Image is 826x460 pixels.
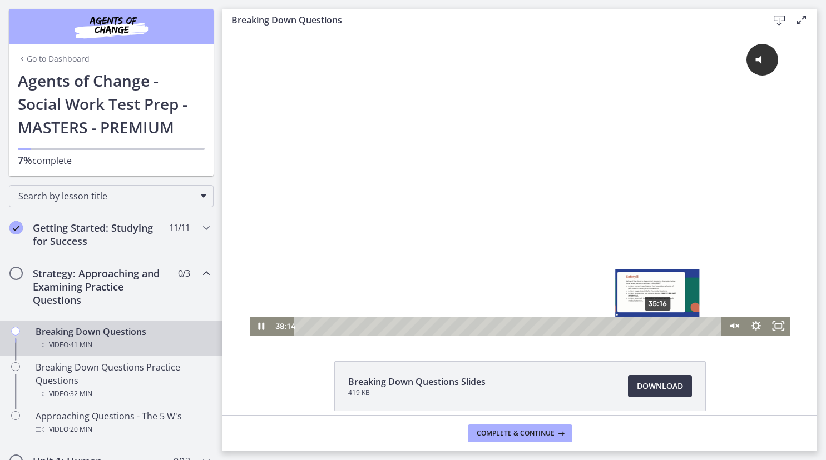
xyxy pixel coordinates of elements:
span: 419 KB [348,388,486,397]
button: Fullscreen [545,284,567,303]
button: Complete & continue [468,424,572,442]
span: Breaking Down Questions Slides [348,375,486,388]
span: 7% [18,153,32,167]
span: Download [637,379,683,393]
div: Breaking Down Questions Practice Questions [36,361,209,401]
div: Video [36,423,209,436]
span: Search by lesson title [18,190,195,202]
div: Approaching Questions - The 5 W's [36,409,209,436]
p: complete [18,153,205,167]
h3: Breaking Down Questions [231,13,750,27]
h1: Agents of Change - Social Work Test Prep - MASTERS - PREMIUM [18,69,205,139]
button: Unmute [500,284,522,303]
div: Video [36,338,209,352]
iframe: Video Lesson [222,32,817,336]
a: Go to Dashboard [18,53,90,64]
span: · 32 min [68,387,92,401]
button: Show settings menu [522,284,545,303]
i: Completed [9,221,23,234]
h2: Getting Started: Studying for Success [33,221,169,248]
span: · 20 min [68,423,92,436]
span: · 41 min [68,338,92,352]
span: 11 / 11 [169,221,190,234]
span: 0 / 3 [178,267,190,280]
div: Video [36,387,209,401]
div: Breaking Down Questions [36,325,209,352]
h2: Strategy: Approaching and Examining Practice Questions [33,267,169,307]
span: Complete & continue [477,429,555,438]
a: Download [628,375,692,397]
div: Search by lesson title [9,185,214,207]
img: Agents of Change [44,13,178,40]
